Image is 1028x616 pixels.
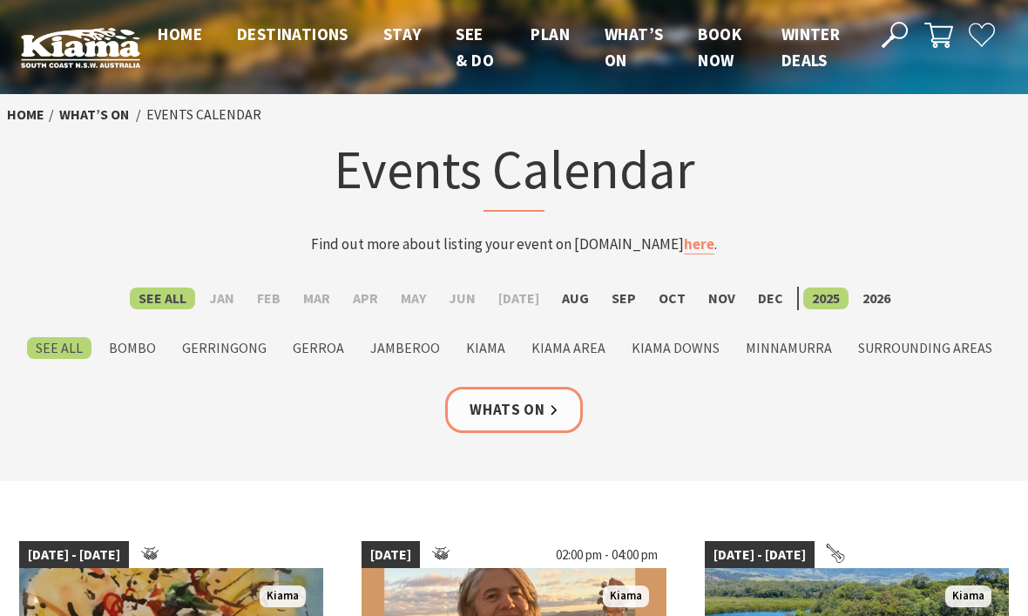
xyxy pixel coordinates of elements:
label: Jan [200,288,243,309]
a: Whats On [445,387,583,433]
label: Apr [344,288,387,309]
label: 2025 [803,288,849,309]
span: Stay [383,24,422,44]
a: Home [7,105,44,124]
label: Gerroa [284,337,353,359]
label: See All [27,337,91,359]
span: 02:00 pm - 04:00 pm [547,541,666,569]
label: 2026 [854,288,899,309]
span: Winter Deals [781,24,840,71]
label: Jamberoo [362,337,449,359]
label: Kiama [457,337,514,359]
label: See All [130,288,195,309]
img: Kiama Logo [21,27,140,68]
label: Gerringong [173,337,275,359]
label: Aug [553,288,598,309]
label: Jun [440,288,484,309]
span: Destinations [237,24,348,44]
label: [DATE] [490,288,548,309]
nav: Main Menu [140,21,862,74]
span: See & Do [456,24,494,71]
span: [DATE] - [DATE] [705,541,815,569]
label: Nov [700,288,744,309]
span: Kiama [260,586,306,607]
label: Oct [650,288,694,309]
label: Kiama Downs [623,337,728,359]
label: Bombo [100,337,165,359]
li: Events Calendar [146,104,261,125]
span: Home [158,24,202,44]
a: What’s On [59,105,129,124]
span: Kiama [603,586,649,607]
a: here [684,234,714,254]
span: [DATE] - [DATE] [19,541,129,569]
label: Kiama Area [523,337,614,359]
p: Find out more about listing your event on [DOMAIN_NAME] . [179,233,850,256]
span: What’s On [605,24,663,71]
label: May [392,288,435,309]
label: Feb [248,288,289,309]
label: Dec [749,288,792,309]
span: [DATE] [362,541,420,569]
h1: Events Calendar [179,135,850,212]
label: Sep [603,288,645,309]
span: Plan [531,24,570,44]
span: Book now [698,24,741,71]
label: Mar [294,288,339,309]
